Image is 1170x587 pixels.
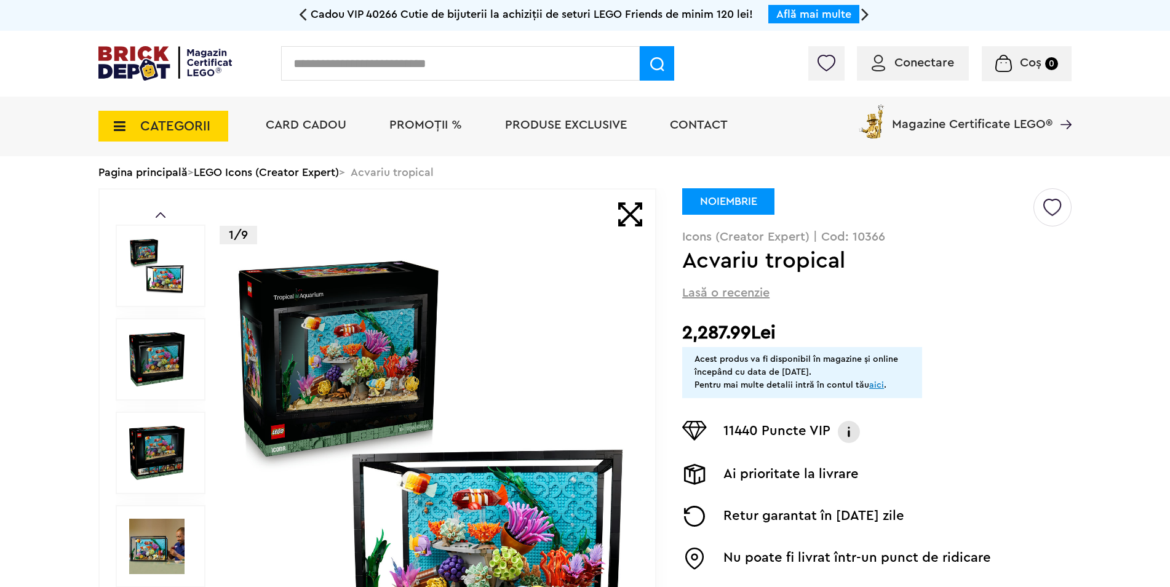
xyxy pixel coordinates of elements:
[837,421,861,443] img: Info VIP
[682,548,707,570] img: Easybox
[389,119,462,131] a: PROMOȚII %
[140,119,210,133] span: CATEGORII
[129,332,185,387] img: Acvariu tropical
[892,102,1053,130] span: Magazine Certificate LEGO®
[723,548,991,570] p: Nu poate fi livrat într-un punct de ridicare
[194,167,339,178] a: LEGO Icons (Creator Expert)
[1045,57,1058,70] small: 0
[670,119,728,131] a: Contact
[129,519,185,574] img: Seturi Lego Acvariu tropical
[723,421,830,443] p: 11440 Puncte VIP
[129,425,185,481] img: Acvariu tropical LEGO 10366
[869,381,884,389] a: aici
[682,464,707,485] img: Livrare
[98,167,188,178] a: Pagina principală
[723,506,904,527] p: Retur garantat în [DATE] zile
[694,353,910,392] div: Acest produs va fi disponibil în magazine și online începând cu data de [DATE]. Pentru mai multe ...
[156,212,165,218] a: Prev
[1053,102,1072,114] a: Magazine Certificate LEGO®
[682,250,1032,272] h1: Acvariu tropical
[682,231,1072,243] p: Icons (Creator Expert) | Cod: 10366
[682,322,1072,344] h2: 2,287.99Lei
[682,188,774,215] div: NOIEMBRIE
[682,284,770,301] span: Lasă o recenzie
[98,156,1072,188] div: > > Acvariu tropical
[682,421,707,441] img: Puncte VIP
[682,506,707,527] img: Returnare
[220,226,257,244] p: 1/9
[894,57,954,69] span: Conectare
[1020,57,1041,69] span: Coș
[776,9,851,20] a: Află mai multe
[311,9,753,20] span: Cadou VIP 40266 Cutie de bijuterii la achiziții de seturi LEGO Friends de minim 120 lei!
[129,238,185,293] img: Acvariu tropical
[872,57,954,69] a: Conectare
[505,119,627,131] a: Produse exclusive
[266,119,346,131] a: Card Cadou
[723,464,859,485] p: Ai prioritate la livrare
